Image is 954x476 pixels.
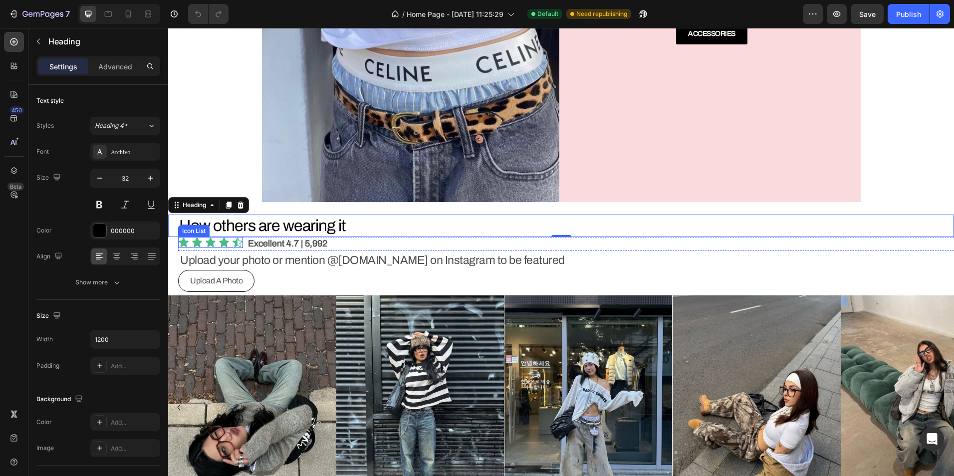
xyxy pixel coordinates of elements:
[65,8,70,20] p: 7
[36,250,64,263] div: Align
[36,444,54,453] div: Image
[10,242,86,264] a: Upload A Photo
[12,199,39,208] div: Icon List
[48,35,156,47] p: Heading
[888,4,930,24] button: Publish
[111,362,158,371] div: Add...
[7,183,24,191] div: Beta
[188,4,229,24] div: Undo/Redo
[111,148,158,157] div: Archivo
[920,427,944,451] div: Open Intercom Messenger
[98,61,132,72] p: Advanced
[402,9,405,19] span: /
[36,361,59,370] div: Padding
[79,209,160,223] h2: Excellent 4.7 | 5,992
[10,223,609,242] h2: Upload your photo or mention @[DOMAIN_NAME] on Instagram to be featured
[851,4,884,24] button: Save
[49,61,77,72] p: Settings
[36,393,85,406] div: Background
[36,226,52,235] div: Color
[407,9,503,19] span: Home Page - [DATE] 11:25:29
[36,273,160,291] button: Show more
[576,9,627,18] span: Need republishing
[10,187,609,210] h2: How others are wearing it
[36,121,54,130] div: Styles
[12,173,40,182] div: Heading
[75,277,122,287] div: Show more
[859,10,876,18] span: Save
[36,147,49,156] div: Font
[537,9,558,18] span: Default
[36,335,53,344] div: Width
[90,117,160,135] button: Heading 4*
[2,372,18,388] button: Carousel Back Arrow
[36,309,63,323] div: Size
[22,246,74,260] p: Upload A Photo
[4,4,74,24] button: 7
[111,444,158,453] div: Add...
[767,372,783,388] button: Carousel Next Arrow
[896,9,921,19] div: Publish
[95,121,128,130] span: Heading 4*
[168,28,954,476] iframe: Design area
[111,418,158,427] div: Add...
[36,171,63,185] div: Size
[36,96,64,105] div: Text style
[36,418,52,427] div: Color
[111,227,158,236] div: 000000
[91,330,160,348] input: Auto
[9,106,24,114] div: 450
